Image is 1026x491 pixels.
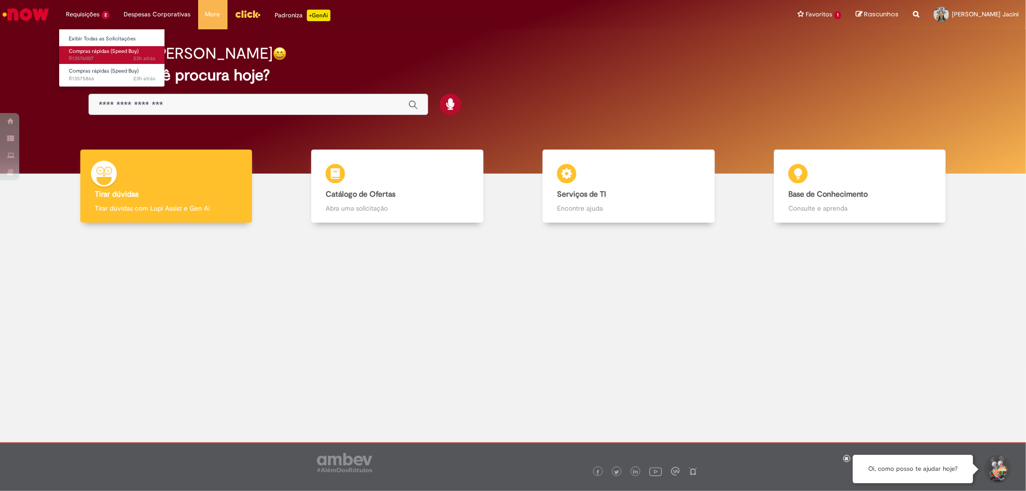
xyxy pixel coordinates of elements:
img: logo_footer_workplace.png [671,467,680,476]
b: Base de Conhecimento [788,189,868,199]
img: logo_footer_facebook.png [595,470,600,475]
b: Tirar dúvidas [95,189,139,199]
a: Exibir Todas as Solicitações [59,34,165,44]
span: R13576007 [69,55,155,63]
span: Rascunhos [864,10,899,19]
span: 23h atrás [133,75,155,82]
img: click_logo_yellow_360x200.png [235,7,261,21]
span: Despesas Corporativas [124,10,191,19]
img: ServiceNow [1,5,51,24]
p: Tirar dúvidas com Lupi Assist e Gen Ai [95,203,238,213]
b: Serviços de TI [557,189,606,199]
button: Iniciar Conversa de Suporte [983,455,1012,484]
div: Padroniza [275,10,330,21]
div: Oi, como posso te ajudar hoje? [853,455,973,483]
a: Tirar dúvidas Tirar dúvidas com Lupi Assist e Gen Ai [51,150,282,223]
span: Compras rápidas (Speed Buy) [69,48,139,55]
span: 23h atrás [133,55,155,62]
img: logo_footer_linkedin.png [633,469,638,475]
span: 1 [834,11,841,19]
span: Requisições [66,10,100,19]
span: Compras rápidas (Speed Buy) [69,67,139,75]
time: 29/09/2025 10:48:16 [133,75,155,82]
img: logo_footer_twitter.png [614,470,619,475]
p: Consulte e aprenda [788,203,931,213]
p: +GenAi [307,10,330,21]
a: Aberto R13576007 : Compras rápidas (Speed Buy) [59,46,165,64]
a: Serviços de TI Encontre ajuda [513,150,745,223]
b: Catálogo de Ofertas [326,189,395,199]
span: 2 [101,11,110,19]
img: happy-face.png [273,47,287,61]
span: R13575866 [69,75,155,83]
a: Rascunhos [856,10,899,19]
p: Encontre ajuda [557,203,700,213]
span: More [205,10,220,19]
ul: Requisições [59,29,165,87]
h2: O que você procura hoje? [89,67,937,84]
time: 29/09/2025 11:07:53 [133,55,155,62]
img: logo_footer_ambev_rotulo_gray.png [317,453,372,472]
span: [PERSON_NAME] Jacini [952,10,1019,18]
img: logo_footer_youtube.png [649,465,662,478]
a: Aberto R13575866 : Compras rápidas (Speed Buy) [59,66,165,84]
a: Base de Conhecimento Consulte e aprenda [744,150,975,223]
a: Catálogo de Ofertas Abra uma solicitação [282,150,513,223]
p: Abra uma solicitação [326,203,469,213]
h2: Bom dia, [PERSON_NAME] [89,45,273,62]
img: logo_footer_naosei.png [689,467,697,476]
span: Favoritos [806,10,832,19]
